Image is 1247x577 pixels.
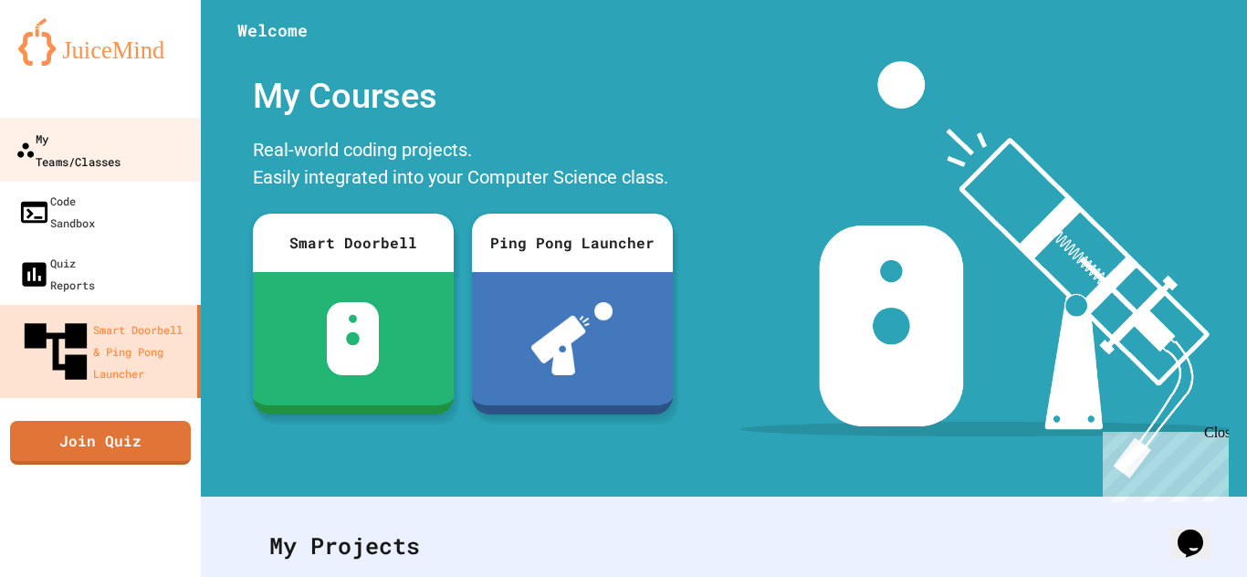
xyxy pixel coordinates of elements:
div: My Courses [244,61,682,131]
img: sdb-white.svg [327,302,379,375]
div: Smart Doorbell & Ping Pong Launcher [18,314,190,389]
div: My Teams/Classes [16,127,121,172]
img: banner-image-my-projects.png [740,61,1230,478]
div: Real-world coding projects. Easily integrated into your Computer Science class. [244,131,682,200]
img: logo-orange.svg [18,18,183,66]
a: Join Quiz [10,421,191,465]
div: Quiz Reports [18,252,95,296]
div: Ping Pong Launcher [472,214,673,272]
div: Smart Doorbell [253,214,454,272]
iframe: chat widget [1170,504,1229,559]
div: Code Sandbox [18,190,95,234]
iframe: chat widget [1095,425,1229,502]
div: Chat with us now!Close [7,7,126,116]
img: ppl-with-ball.png [531,302,613,375]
